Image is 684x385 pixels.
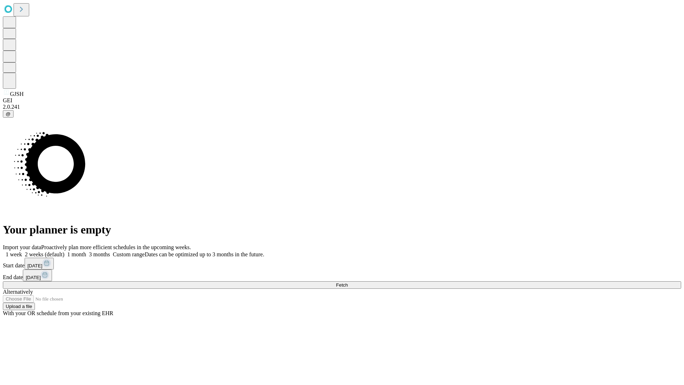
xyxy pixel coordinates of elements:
span: With your OR schedule from your existing EHR [3,310,113,316]
button: Upload a file [3,303,35,310]
span: 1 week [6,251,22,257]
span: Import your data [3,244,41,250]
span: [DATE] [26,275,41,280]
span: 3 months [89,251,110,257]
span: 2 weeks (default) [25,251,64,257]
span: Fetch [336,282,348,288]
div: End date [3,269,681,281]
div: Start date [3,258,681,269]
h1: Your planner is empty [3,223,681,236]
span: GJSH [10,91,24,97]
button: [DATE] [25,258,54,269]
button: Fetch [3,281,681,289]
span: [DATE] [27,263,42,268]
span: @ [6,111,11,117]
span: Alternatively [3,289,33,295]
span: Custom range [113,251,145,257]
button: @ [3,110,14,118]
button: [DATE] [23,269,52,281]
span: Proactively plan more efficient schedules in the upcoming weeks. [41,244,191,250]
div: GEI [3,97,681,104]
span: 1 month [67,251,86,257]
div: 2.0.241 [3,104,681,110]
span: Dates can be optimized up to 3 months in the future. [145,251,264,257]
